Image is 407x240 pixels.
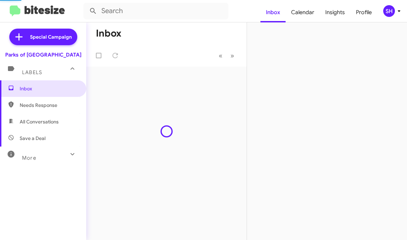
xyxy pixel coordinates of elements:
[219,51,222,60] span: «
[377,5,399,17] button: SH
[20,118,59,125] span: All Conversations
[215,49,238,63] nav: Page navigation example
[260,2,286,22] a: Inbox
[226,49,238,63] button: Next
[22,155,36,161] span: More
[320,2,350,22] a: Insights
[215,49,227,63] button: Previous
[20,102,78,109] span: Needs Response
[22,69,42,76] span: Labels
[96,28,121,39] h1: Inbox
[30,33,72,40] span: Special Campaign
[350,2,377,22] a: Profile
[9,29,77,45] a: Special Campaign
[83,3,228,19] input: Search
[20,135,46,142] span: Save a Deal
[286,2,320,22] a: Calendar
[230,51,234,60] span: »
[20,85,78,92] span: Inbox
[383,5,395,17] div: SH
[5,51,81,58] div: Parks of [GEOGRAPHIC_DATA]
